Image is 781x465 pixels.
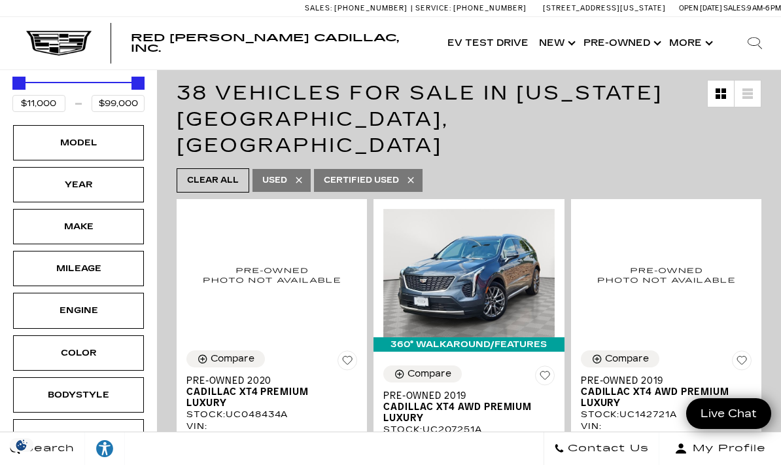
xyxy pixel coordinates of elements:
span: Cadillac XT4 AWD Premium Luxury [581,386,742,409]
div: VIN: [US_VEHICLE_IDENTIFICATION_NUMBER] [186,420,357,444]
div: Stock : UC207251A [383,424,554,436]
div: Search [729,17,781,69]
div: VIN: [US_VEHICLE_IDENTIFICATION_NUMBER] [581,420,752,444]
span: 38 Vehicles for Sale in [US_STATE][GEOGRAPHIC_DATA], [GEOGRAPHIC_DATA] [177,81,663,157]
span: Live Chat [694,406,763,421]
div: ColorColor [13,335,144,371]
input: Minimum [12,95,65,112]
div: Trim [46,430,111,444]
div: Maximum Price [131,77,145,90]
button: Save Vehicle [732,350,752,375]
img: Cadillac Dark Logo with Cadillac White Text [26,31,92,56]
div: MakeMake [13,209,144,244]
span: Open [DATE] [679,4,722,12]
span: Certified Used [324,172,399,189]
span: Sales: [723,4,747,12]
section: Click to Open Cookie Consent Modal [7,438,37,452]
a: Explore your accessibility options [85,432,125,465]
div: Compare [408,368,451,380]
a: Live Chat [686,398,771,429]
img: 2020 Cadillac XT4 Premium Luxury [186,209,357,341]
span: Pre-Owned 2019 [383,390,544,401]
div: Mileage [46,261,111,276]
div: Compare [605,353,649,365]
button: More [664,17,716,69]
div: Make [46,219,111,234]
div: YearYear [13,167,144,202]
span: Pre-Owned 2019 [581,375,742,386]
div: BodystyleBodystyle [13,377,144,413]
span: Used [262,172,287,189]
button: Save Vehicle [535,365,555,390]
span: Red [PERSON_NAME] Cadillac, Inc. [131,31,399,54]
a: Sales: [PHONE_NUMBER] [305,5,411,12]
span: My Profile [687,439,766,458]
div: Minimum Price [12,77,26,90]
a: [STREET_ADDRESS][US_STATE] [543,4,666,12]
div: Stock : UC142721A [581,409,752,420]
span: Sales: [305,4,332,12]
a: Pre-Owned 2020Cadillac XT4 Premium Luxury [186,375,357,409]
a: Pre-Owned 2019Cadillac XT4 AWD Premium Luxury [383,390,554,424]
span: [PHONE_NUMBER] [453,4,527,12]
img: 2019 Cadillac XT4 AWD Premium Luxury [383,209,554,337]
a: EV Test Drive [442,17,534,69]
span: Pre-Owned 2020 [186,375,347,386]
button: Compare Vehicle [186,350,265,367]
div: Year [46,177,111,192]
button: Open user profile menu [659,432,781,465]
div: EngineEngine [13,293,144,328]
button: Save Vehicle [338,350,357,375]
div: ModelModel [13,125,144,160]
span: 9 AM-6 PM [747,4,781,12]
span: Clear All [187,172,239,189]
a: New [534,17,578,69]
div: Compare [211,353,254,365]
span: Search [20,439,75,458]
div: Engine [46,303,111,318]
button: Compare Vehicle [581,350,659,367]
span: Service: [415,4,451,12]
div: TrimTrim [13,419,144,455]
a: Service: [PHONE_NUMBER] [411,5,530,12]
div: MileageMileage [13,251,144,286]
div: 360° WalkAround/Features [373,337,564,352]
span: Contact Us [564,439,649,458]
div: Color [46,346,111,360]
a: Pre-Owned 2019Cadillac XT4 AWD Premium Luxury [581,375,752,409]
a: Red [PERSON_NAME] Cadillac, Inc. [131,33,429,54]
input: Maximum [92,95,145,112]
a: Contact Us [544,432,659,465]
span: Cadillac XT4 Premium Luxury [186,386,347,409]
span: [PHONE_NUMBER] [334,4,408,12]
img: 2019 Cadillac XT4 AWD Premium Luxury [581,209,752,341]
div: Bodystyle [46,388,111,402]
div: Explore your accessibility options [85,439,124,458]
a: Pre-Owned [578,17,664,69]
div: Model [46,136,111,150]
img: Opt-Out Icon [7,438,37,452]
div: Price [12,72,145,112]
div: Stock : UC048434A [186,409,357,420]
span: Cadillac XT4 AWD Premium Luxury [383,401,544,424]
button: Compare Vehicle [383,365,462,382]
